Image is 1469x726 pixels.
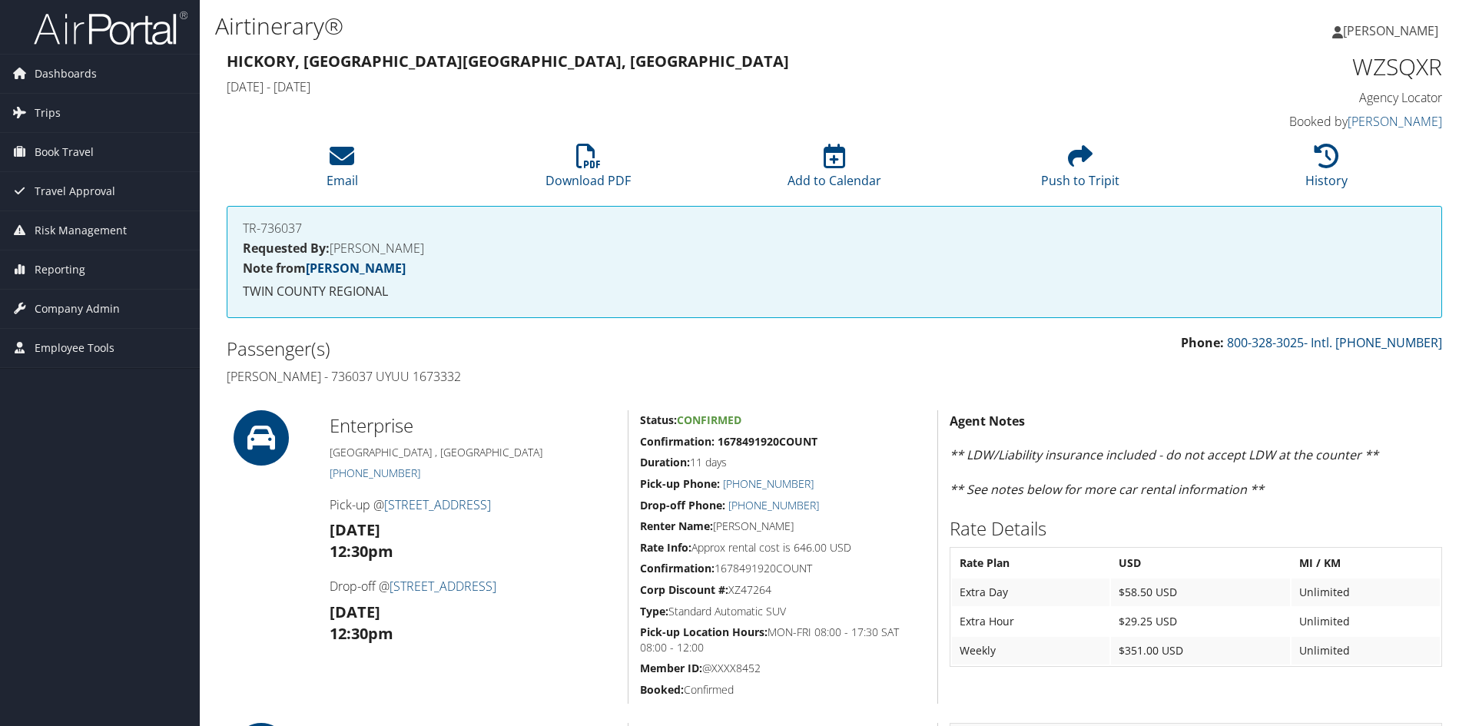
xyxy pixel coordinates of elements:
h5: [GEOGRAPHIC_DATA] , [GEOGRAPHIC_DATA] [330,445,616,460]
em: ** See notes below for more car rental information ** [950,481,1264,498]
strong: Note from [243,260,406,277]
strong: Renter Name: [640,519,713,533]
img: airportal-logo.png [34,10,187,46]
strong: Drop-off Phone: [640,498,725,512]
h4: [PERSON_NAME] - 736037 UYUU 1673332 [227,368,823,385]
td: Unlimited [1292,637,1440,665]
span: Book Travel [35,133,94,171]
h4: Pick-up @ [330,496,616,513]
strong: Pick-up Location Hours: [640,625,768,639]
span: Risk Management [35,211,127,250]
td: $29.25 USD [1111,608,1290,635]
a: [STREET_ADDRESS] [390,578,496,595]
h4: Booked by [1156,113,1442,130]
a: Add to Calendar [788,152,881,189]
strong: Status: [640,413,677,427]
a: Push to Tripit [1041,152,1119,189]
span: Employee Tools [35,329,114,367]
td: Unlimited [1292,608,1440,635]
h4: TR-736037 [243,222,1426,234]
span: Confirmed [677,413,741,427]
a: [PERSON_NAME] [1348,113,1442,130]
strong: [DATE] [330,602,380,622]
a: 800-328-3025- Intl. [PHONE_NUMBER] [1227,334,1442,351]
strong: Type: [640,604,668,618]
strong: Hickory, [GEOGRAPHIC_DATA] [GEOGRAPHIC_DATA], [GEOGRAPHIC_DATA] [227,51,789,71]
td: Unlimited [1292,578,1440,606]
h5: @XXXX8452 [640,661,926,676]
a: [PHONE_NUMBER] [330,466,420,480]
a: [STREET_ADDRESS] [384,496,491,513]
strong: 12:30pm [330,623,393,644]
h5: 1678491920COUNT [640,561,926,576]
td: Extra Day [952,578,1109,606]
strong: Duration: [640,455,690,469]
span: Dashboards [35,55,97,93]
td: Weekly [952,637,1109,665]
h5: MON-FRI 08:00 - 17:30 SAT 08:00 - 12:00 [640,625,926,655]
td: Extra Hour [952,608,1109,635]
a: History [1305,152,1348,189]
span: Company Admin [35,290,120,328]
td: $351.00 USD [1111,637,1290,665]
strong: Booked: [640,682,684,697]
th: USD [1111,549,1290,577]
h2: Rate Details [950,515,1442,542]
h5: XZ47264 [640,582,926,598]
strong: Phone: [1181,334,1224,351]
h4: [PERSON_NAME] [243,242,1426,254]
strong: Agent Notes [950,413,1025,429]
strong: Rate Info: [640,540,691,555]
td: $58.50 USD [1111,578,1290,606]
strong: Pick-up Phone: [640,476,720,491]
h2: Passenger(s) [227,336,823,362]
h1: Airtinerary® [215,10,1041,42]
strong: [DATE] [330,519,380,540]
h5: Standard Automatic SUV [640,604,926,619]
strong: 12:30pm [330,541,393,562]
a: [PERSON_NAME] [1332,8,1454,54]
span: Travel Approval [35,172,115,211]
h4: Agency Locator [1156,89,1442,106]
span: [PERSON_NAME] [1343,22,1438,39]
a: [PHONE_NUMBER] [728,498,819,512]
h4: Drop-off @ [330,578,616,595]
a: [PHONE_NUMBER] [723,476,814,491]
a: [PERSON_NAME] [306,260,406,277]
strong: Confirmation: [640,561,715,575]
h5: Confirmed [640,682,926,698]
strong: Corp Discount #: [640,582,728,597]
em: ** LDW/Liability insurance included - do not accept LDW at the counter ** [950,446,1378,463]
h4: [DATE] - [DATE] [227,78,1132,95]
span: Trips [35,94,61,132]
span: Reporting [35,250,85,289]
strong: Requested By: [243,240,330,257]
th: MI / KM [1292,549,1440,577]
a: Download PDF [545,152,631,189]
h5: 11 days [640,455,926,470]
h5: [PERSON_NAME] [640,519,926,534]
p: TWIN COUNTY REGIONAL [243,282,1426,302]
a: Email [327,152,358,189]
h5: Approx rental cost is 646.00 USD [640,540,926,555]
h1: WZSQXR [1156,51,1442,83]
strong: Member ID: [640,661,702,675]
strong: Confirmation: 1678491920COUNT [640,434,817,449]
h2: Enterprise [330,413,616,439]
th: Rate Plan [952,549,1109,577]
